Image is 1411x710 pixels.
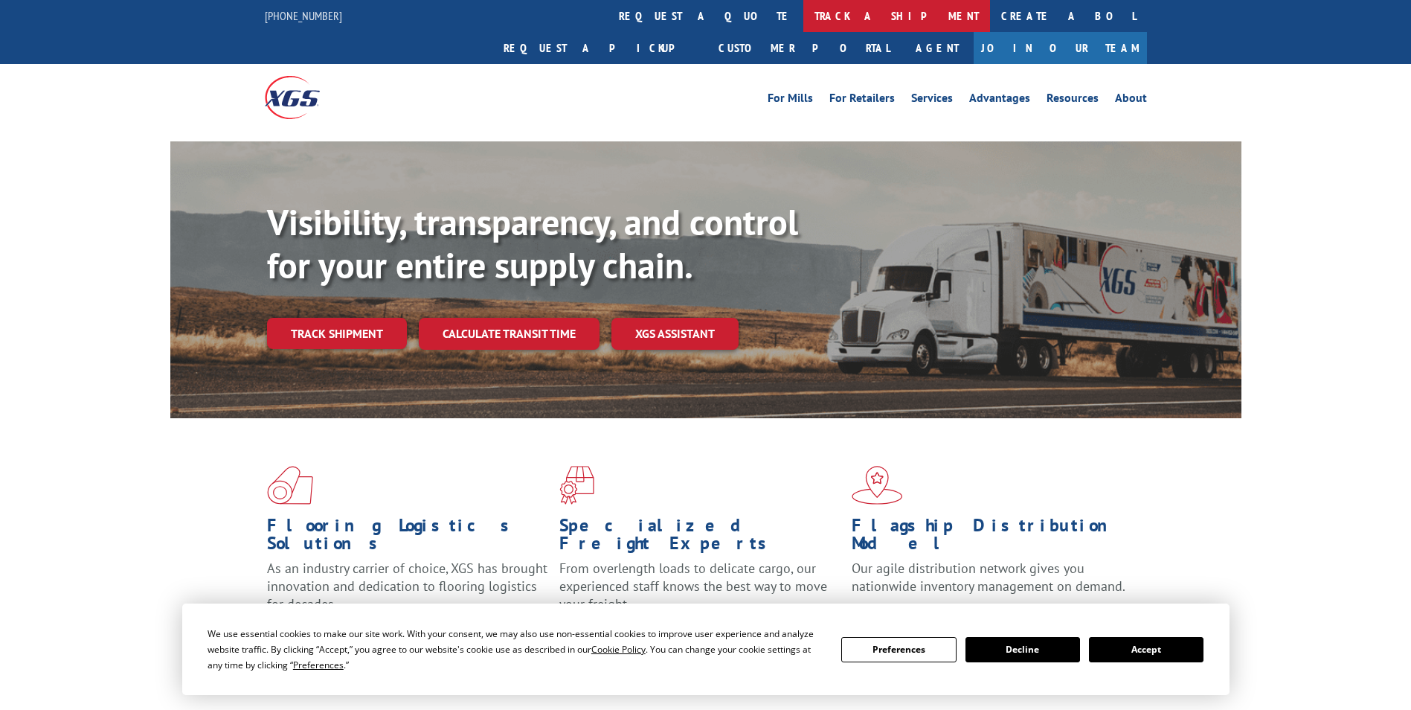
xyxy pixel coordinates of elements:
a: Calculate transit time [419,318,600,350]
h1: Flagship Distribution Model [852,516,1133,560]
a: Join Our Team [974,32,1147,64]
div: We use essential cookies to make our site work. With your consent, we may also use non-essential ... [208,626,823,673]
a: Agent [901,32,974,64]
a: Services [911,92,953,109]
span: As an industry carrier of choice, XGS has brought innovation and dedication to flooring logistics... [267,560,547,613]
img: xgs-icon-total-supply-chain-intelligence-red [267,466,313,505]
a: Advantages [969,92,1030,109]
a: XGS ASSISTANT [611,318,739,350]
a: [PHONE_NUMBER] [265,8,342,23]
span: Preferences [293,659,344,671]
a: Resources [1047,92,1099,109]
span: Our agile distribution network gives you nationwide inventory management on demand. [852,560,1125,595]
a: For Retailers [829,92,895,109]
a: Customer Portal [707,32,901,64]
a: Track shipment [267,318,407,349]
h1: Specialized Freight Experts [559,516,841,560]
a: Request a pickup [492,32,707,64]
b: Visibility, transparency, and control for your entire supply chain. [267,199,798,288]
img: xgs-icon-flagship-distribution-model-red [852,466,903,505]
button: Decline [965,637,1080,662]
a: For Mills [768,92,813,109]
button: Accept [1089,637,1203,662]
a: About [1115,92,1147,109]
span: Cookie Policy [591,643,646,656]
p: From overlength loads to delicate cargo, our experienced staff knows the best way to move your fr... [559,560,841,626]
div: Cookie Consent Prompt [182,604,1230,695]
button: Preferences [841,637,956,662]
img: xgs-icon-focused-on-flooring-red [559,466,594,505]
h1: Flooring Logistics Solutions [267,516,548,560]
